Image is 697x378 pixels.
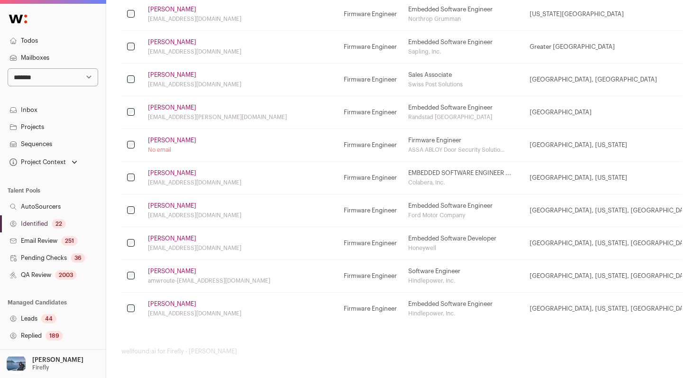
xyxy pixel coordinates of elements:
[408,15,518,23] div: Northrop Grumman
[338,194,403,227] td: Firmware Engineer
[148,104,196,111] a: [PERSON_NAME]
[408,277,518,285] div: Hindlepower, Inc.
[408,146,518,154] div: ASSA ABLOY Door Security Solutio...
[148,179,332,186] div: [EMAIL_ADDRESS][DOMAIN_NAME]
[408,212,518,219] div: Ford Motor Company
[148,137,196,144] a: [PERSON_NAME]
[408,113,518,121] div: Randstad [GEOGRAPHIC_DATA]
[148,113,332,121] div: [EMAIL_ADDRESS][PERSON_NAME][DOMAIN_NAME]
[403,96,524,129] td: Embedded Software Engineer
[338,31,403,64] td: Firmware Engineer
[8,156,79,169] button: Open dropdown
[408,179,518,186] div: Colabera, Inc.
[148,6,196,13] a: [PERSON_NAME]
[4,353,85,374] button: Open dropdown
[41,314,56,323] div: 44
[403,31,524,64] td: Embedded Software Engineer
[408,48,518,55] div: Sapling, Inc.
[403,260,524,293] td: Software Engineer
[148,244,332,252] div: [EMAIL_ADDRESS][DOMAIN_NAME]
[71,253,85,263] div: 36
[148,310,332,317] div: [EMAIL_ADDRESS][DOMAIN_NAME]
[338,227,403,260] td: Firmware Engineer
[52,219,66,229] div: 22
[148,81,332,88] div: [EMAIL_ADDRESS][DOMAIN_NAME]
[338,96,403,129] td: Firmware Engineer
[8,158,66,166] div: Project Context
[338,162,403,194] td: Firmware Engineer
[338,129,403,162] td: Firmware Engineer
[148,169,196,177] a: [PERSON_NAME]
[403,227,524,260] td: Embedded Software Developer
[32,364,49,371] p: Firefly
[148,300,196,308] a: [PERSON_NAME]
[408,310,518,317] div: Hindlepower, Inc.
[403,293,524,325] td: Embedded Software Engineer
[148,38,196,46] a: [PERSON_NAME]
[148,146,332,154] div: No email
[148,71,196,79] a: [PERSON_NAME]
[338,260,403,293] td: Firmware Engineer
[403,64,524,96] td: Sales Associate
[46,331,63,341] div: 189
[121,348,682,355] footer: wellfound:ai for Firefly - [PERSON_NAME]
[32,356,83,364] p: [PERSON_NAME]
[148,267,196,275] a: [PERSON_NAME]
[4,9,32,28] img: Wellfound
[6,353,27,374] img: 17109629-medium_jpg
[408,81,518,88] div: Swiss Post Solutions
[148,277,332,285] div: amwroute-[EMAIL_ADDRESS][DOMAIN_NAME]
[403,194,524,227] td: Embedded Software Engineer
[148,48,332,55] div: [EMAIL_ADDRESS][DOMAIN_NAME]
[148,15,332,23] div: [EMAIL_ADDRESS][DOMAIN_NAME]
[403,162,524,194] td: EMBEDDED SOFTWARE ENGINEER ...
[148,202,196,210] a: [PERSON_NAME]
[408,244,518,252] div: Honeywell
[403,129,524,162] td: Firmware Engineer
[338,293,403,325] td: Firmware Engineer
[148,235,196,242] a: [PERSON_NAME]
[61,236,78,246] div: 251
[338,64,403,96] td: Firmware Engineer
[55,270,77,280] div: 2003
[148,212,332,219] div: [EMAIL_ADDRESS][DOMAIN_NAME]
